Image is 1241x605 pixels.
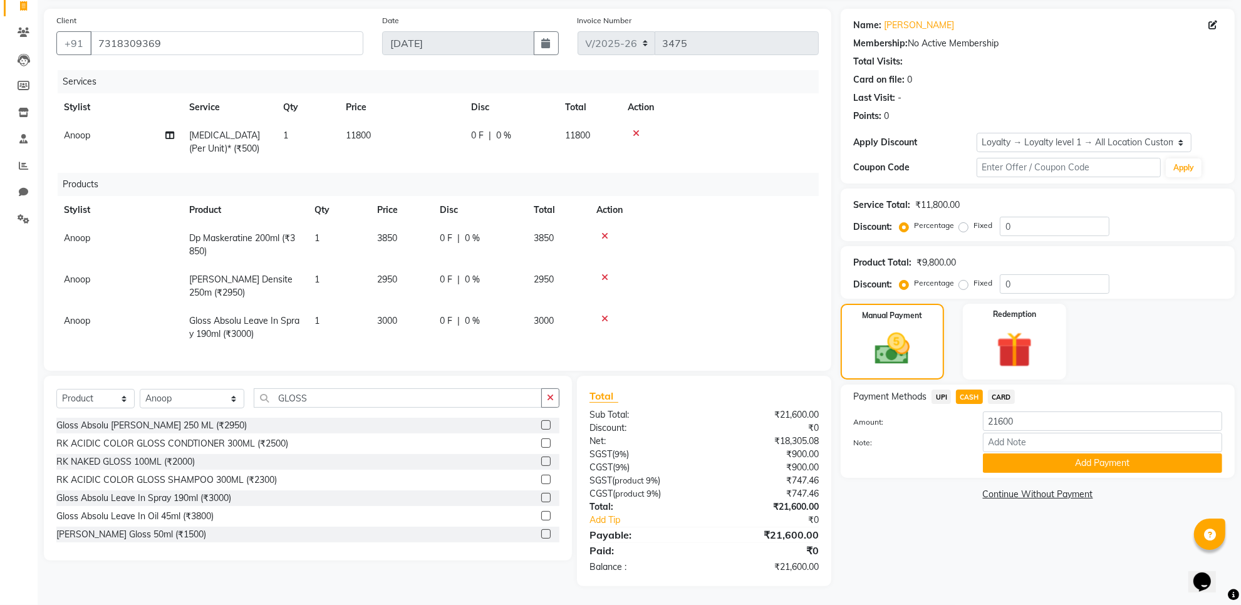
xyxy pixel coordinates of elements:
button: Apply [1166,158,1202,177]
span: 9% [646,475,658,485]
div: ₹0 [704,543,828,558]
span: Anoop [64,232,90,244]
div: ₹900.00 [704,448,828,461]
span: 0 F [440,314,452,328]
div: ₹747.46 [704,487,828,500]
div: Points: [853,110,881,123]
div: ₹747.46 [704,474,828,487]
label: Percentage [914,220,954,231]
span: 0 % [465,314,480,328]
span: 3850 [377,232,397,244]
label: Manual Payment [863,310,923,321]
span: Gloss Absolu Leave In Spray 190ml (₹3000) [189,315,299,339]
div: Product Total: [853,256,911,269]
div: Discount: [580,421,704,435]
span: 11800 [565,130,590,141]
th: Disc [432,196,526,224]
span: 3000 [534,315,554,326]
iframe: chat widget [1188,555,1228,592]
span: 1 [314,232,319,244]
th: Action [589,196,819,224]
div: Total Visits: [853,55,903,68]
th: Total [558,93,620,122]
span: 0 F [471,129,484,142]
span: | [457,273,460,286]
span: 0 % [465,273,480,286]
div: Discount: [853,220,892,234]
th: Service [182,93,276,122]
span: | [457,314,460,328]
div: RK ACIDIC COLOR GLOSS CONDTIONER 300ML (₹2500) [56,437,288,450]
span: 0 % [496,129,511,142]
span: 2950 [534,274,554,285]
span: CASH [956,390,983,404]
div: ₹9,800.00 [916,256,956,269]
a: Continue Without Payment [843,488,1232,501]
label: Percentage [914,277,954,289]
div: Last Visit: [853,91,895,105]
input: Search or Scan [254,388,542,408]
th: Action [620,93,819,122]
div: [PERSON_NAME] Gloss 50ml (₹1500) [56,528,206,541]
span: Anoop [64,274,90,285]
span: 1 [314,274,319,285]
div: Net: [580,435,704,448]
div: Membership: [853,37,908,50]
th: Product [182,196,307,224]
div: No Active Membership [853,37,1222,50]
label: Note: [844,437,973,448]
th: Disc [464,93,558,122]
th: Qty [307,196,370,224]
div: Gloss Absolu Leave In Spray 190ml (₹3000) [56,492,231,505]
span: SGST [589,448,612,460]
span: | [457,232,460,245]
div: 0 [884,110,889,123]
th: Qty [276,93,338,122]
div: ( ) [580,461,704,474]
span: CGST [589,488,613,499]
div: ₹0 [725,514,828,527]
input: Add Note [983,433,1222,452]
label: Invoice Number [578,15,632,26]
div: RK NAKED GLOSS 100ML (₹2000) [56,455,195,468]
span: 11800 [346,130,371,141]
div: ₹21,600.00 [704,561,828,574]
div: ₹21,600.00 [704,408,828,421]
div: - [898,91,901,105]
span: 9% [615,462,627,472]
span: | [489,129,491,142]
label: Amount: [844,416,973,428]
span: CGST [589,462,613,473]
span: CARD [988,390,1015,404]
label: Date [382,15,399,26]
div: ₹0 [704,421,828,435]
input: Search by Name/Mobile/Email/Code [90,31,363,55]
span: UPI [932,390,951,404]
span: Anoop [64,315,90,326]
div: ₹18,305.08 [704,435,828,448]
span: 1 [314,315,319,326]
div: Coupon Code [853,161,976,174]
span: [PERSON_NAME] Densite 250m (₹2950) [189,274,293,298]
input: Amount [983,411,1222,431]
button: Add Payment [983,453,1222,473]
span: 3000 [377,315,397,326]
span: 9% [646,489,658,499]
div: ₹11,800.00 [915,199,960,212]
div: ₹900.00 [704,461,828,474]
span: 0 F [440,273,452,286]
div: Services [58,70,828,93]
span: 3850 [534,232,554,244]
span: Dp Maskeratine 200ml (₹3850) [189,232,295,257]
span: SGST [589,475,612,486]
th: Total [526,196,589,224]
th: Price [370,196,432,224]
div: Balance : [580,561,704,574]
div: Card on file: [853,73,905,86]
span: [MEDICAL_DATA] (Per Unit)* (₹500) [189,130,260,154]
th: Stylist [56,93,182,122]
div: Service Total: [853,199,910,212]
div: Gloss Absolu [PERSON_NAME] 250 ML (₹2950) [56,419,247,432]
div: ₹21,600.00 [704,527,828,542]
div: ₹21,600.00 [704,500,828,514]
